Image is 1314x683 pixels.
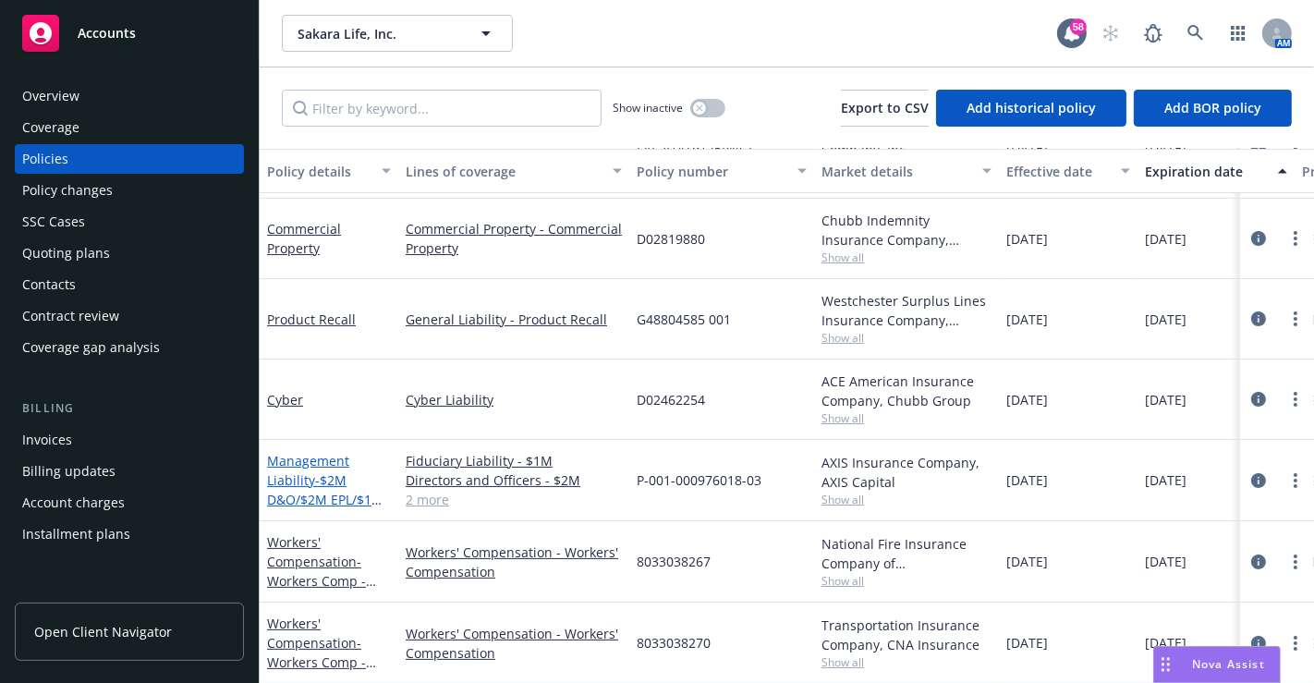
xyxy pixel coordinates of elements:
[22,207,85,237] div: SSC Cases
[1284,227,1307,250] a: more
[267,452,383,528] a: Management Liability
[936,90,1126,127] button: Add historical policy
[15,176,244,205] a: Policy changes
[1145,633,1186,653] span: [DATE]
[1154,647,1177,682] div: Drag to move
[22,301,119,331] div: Contract review
[406,162,602,181] div: Lines of coverage
[1247,227,1270,250] a: circleInformation
[1145,162,1267,181] div: Expiration date
[821,453,992,492] div: AXIS Insurance Company, AXIS Capital
[22,238,110,268] div: Quoting plans
[15,270,244,299] a: Contacts
[1006,310,1048,329] span: [DATE]
[637,229,705,249] span: D02819880
[1284,470,1307,492] a: more
[999,149,1138,193] button: Effective date
[1006,470,1048,490] span: [DATE]
[406,490,622,509] a: 2 more
[1135,15,1172,52] a: Report a Bug
[22,519,130,549] div: Installment plans
[267,311,356,328] a: Product Recall
[22,457,116,486] div: Billing updates
[1192,656,1265,672] span: Nova Assist
[1153,646,1281,683] button: Nova Assist
[298,24,457,43] span: Sakara Life, Inc.
[406,390,622,409] a: Cyber Liability
[821,372,992,410] div: ACE American Insurance Company, Chubb Group
[1284,308,1307,330] a: more
[267,391,303,409] a: Cyber
[1006,390,1048,409] span: [DATE]
[1247,470,1270,492] a: circleInformation
[637,633,711,653] span: 8033038270
[1145,390,1186,409] span: [DATE]
[282,90,602,127] input: Filter by keyword...
[78,26,136,41] span: Accounts
[1284,551,1307,573] a: more
[1247,388,1270,410] a: circleInformation
[1247,551,1270,573] a: circleInformation
[1145,229,1186,249] span: [DATE]
[1220,15,1257,52] a: Switch app
[1070,18,1087,35] div: 58
[15,238,244,268] a: Quoting plans
[1145,310,1186,329] span: [DATE]
[637,390,705,409] span: D02462254
[821,492,992,507] span: Show all
[406,543,622,581] a: Workers' Compensation - Workers' Compensation
[821,162,971,181] div: Market details
[1006,552,1048,571] span: [DATE]
[15,399,244,418] div: Billing
[841,99,929,116] span: Export to CSV
[821,330,992,346] span: Show all
[1006,633,1048,653] span: [DATE]
[821,211,992,250] div: Chubb Indemnity Insurance Company, Chubb Group
[613,100,683,116] span: Show inactive
[22,113,79,142] div: Coverage
[637,162,786,181] div: Policy number
[15,207,244,237] a: SSC Cases
[814,149,999,193] button: Market details
[406,219,622,258] a: Commercial Property - Commercial Property
[1177,15,1214,52] a: Search
[637,470,761,490] span: P-001-000976018-03
[22,425,72,455] div: Invoices
[15,586,244,604] div: Tools
[1006,229,1048,249] span: [DATE]
[22,176,113,205] div: Policy changes
[841,90,929,127] button: Export to CSV
[15,81,244,111] a: Overview
[1092,15,1129,52] a: Start snowing
[629,149,814,193] button: Policy number
[22,488,125,518] div: Account charges
[267,553,376,609] span: - Workers Comp - AOS
[15,488,244,518] a: Account charges
[260,149,398,193] button: Policy details
[1284,388,1307,410] a: more
[398,149,629,193] button: Lines of coverage
[406,624,622,663] a: Workers' Compensation - Workers' Compensation
[15,333,244,362] a: Coverage gap analysis
[1134,90,1292,127] button: Add BOR policy
[267,220,341,257] a: Commercial Property
[821,573,992,589] span: Show all
[15,7,244,59] a: Accounts
[1247,308,1270,330] a: circleInformation
[406,451,622,470] a: Fiduciary Liability - $1M
[1006,162,1110,181] div: Effective date
[967,99,1096,116] span: Add historical policy
[821,654,992,670] span: Show all
[821,291,992,330] div: Westchester Surplus Lines Insurance Company, Chubb Group
[267,162,371,181] div: Policy details
[637,310,731,329] span: G48804585 001
[15,425,244,455] a: Invoices
[1145,470,1186,490] span: [DATE]
[1164,99,1261,116] span: Add BOR policy
[1138,149,1295,193] button: Expiration date
[1284,632,1307,654] a: more
[1145,552,1186,571] span: [DATE]
[15,519,244,549] a: Installment plans
[267,533,366,609] a: Workers' Compensation
[1247,632,1270,654] a: circleInformation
